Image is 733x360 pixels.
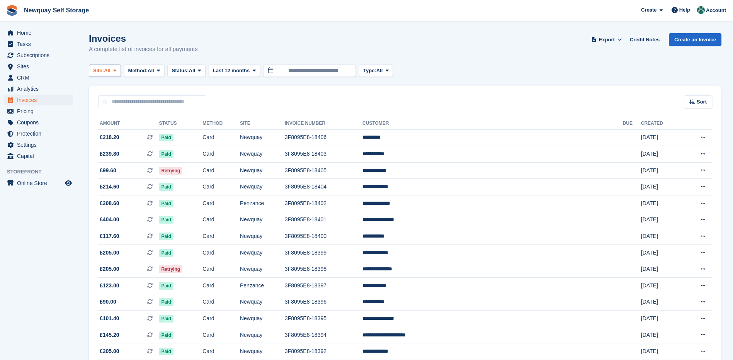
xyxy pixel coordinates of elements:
span: Paid [159,282,173,290]
span: Retrying [159,265,182,273]
td: 3F8095E8-18396 [285,294,362,311]
span: Paid [159,233,173,240]
span: £99.60 [100,166,116,175]
td: [DATE] [641,212,682,228]
span: Export [599,36,615,44]
td: Card [202,212,240,228]
a: menu [4,72,73,83]
td: 3F8095E8-18406 [285,129,362,146]
td: Newquay [240,311,285,327]
td: [DATE] [641,228,682,245]
td: 3F8095E8-18403 [285,146,362,163]
td: Card [202,294,240,311]
span: £145.20 [100,331,119,339]
a: menu [4,178,73,188]
a: menu [4,106,73,117]
span: All [376,67,383,75]
span: Type: [363,67,376,75]
th: Status [159,117,202,130]
td: 3F8095E8-18402 [285,195,362,212]
td: Card [202,343,240,360]
a: menu [4,117,73,128]
td: Newquay [240,228,285,245]
span: Paid [159,183,173,191]
span: Paid [159,298,173,306]
span: Paid [159,200,173,207]
td: Newquay [240,245,285,261]
td: Card [202,278,240,294]
span: All [104,67,111,75]
span: Protection [17,128,63,139]
span: Create [641,6,656,14]
span: Paid [159,331,173,339]
td: 3F8095E8-18405 [285,162,362,179]
p: A complete list of invoices for all payments [89,45,198,54]
td: [DATE] [641,162,682,179]
a: menu [4,83,73,94]
span: Coupons [17,117,63,128]
th: Site [240,117,285,130]
button: Method: All [124,65,165,77]
td: [DATE] [641,129,682,146]
th: Due [623,117,641,130]
span: Tasks [17,39,63,49]
a: menu [4,27,73,38]
a: menu [4,95,73,105]
td: 3F8095E8-18394 [285,327,362,343]
td: Newquay [240,129,285,146]
td: Newquay [240,179,285,195]
button: Type: All [359,65,393,77]
a: Newquay Self Storage [21,4,92,17]
td: Newquay [240,212,285,228]
button: Site: All [89,65,121,77]
td: 3F8095E8-18404 [285,179,362,195]
td: Card [202,162,240,179]
span: CRM [17,72,63,83]
span: Paid [159,134,173,141]
a: menu [4,61,73,72]
a: Preview store [64,178,73,188]
td: Penzance [240,195,285,212]
td: 3F8095E8-18395 [285,311,362,327]
span: £205.00 [100,249,119,257]
td: Card [202,245,240,261]
td: Card [202,261,240,278]
td: 3F8095E8-18401 [285,212,362,228]
td: Card [202,228,240,245]
button: Status: All [167,65,205,77]
span: £205.00 [100,265,119,273]
span: Sort [697,98,707,106]
img: stora-icon-8386f47178a22dfd0bd8f6a31ec36ba5ce8667c1dd55bd0f319d3a0aa187defe.svg [6,5,18,16]
td: Card [202,146,240,163]
td: Newquay [240,294,285,311]
td: Card [202,327,240,343]
td: 3F8095E8-18400 [285,228,362,245]
span: Paid [159,315,173,323]
td: Newquay [240,343,285,360]
span: £208.60 [100,199,119,207]
span: Account [706,7,726,14]
td: [DATE] [641,278,682,294]
a: menu [4,139,73,150]
td: [DATE] [641,311,682,327]
td: [DATE] [641,245,682,261]
a: menu [4,151,73,161]
span: Storefront [7,168,77,176]
span: Paid [159,249,173,257]
td: 3F8095E8-18399 [285,245,362,261]
a: menu [4,39,73,49]
span: £101.40 [100,314,119,323]
td: [DATE] [641,179,682,195]
span: £123.00 [100,282,119,290]
span: Paid [159,150,173,158]
a: menu [4,128,73,139]
span: Subscriptions [17,50,63,61]
td: Card [202,179,240,195]
img: JON [697,6,705,14]
h1: Invoices [89,33,198,44]
span: Settings [17,139,63,150]
td: Newquay [240,146,285,163]
span: All [148,67,154,75]
td: Card [202,195,240,212]
span: Paid [159,216,173,224]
